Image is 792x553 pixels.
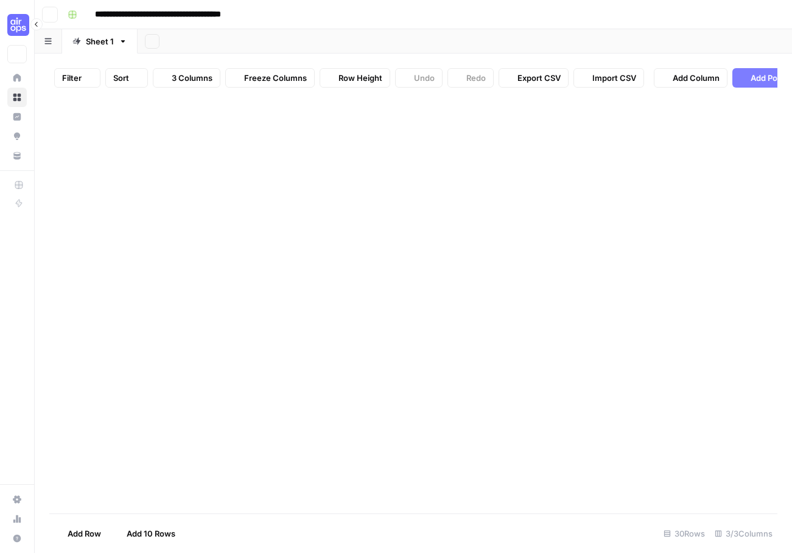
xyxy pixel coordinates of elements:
a: Browse [7,88,27,107]
img: Cohort 4 Logo [7,14,29,36]
span: Undo [414,72,435,84]
button: Help + Support [7,529,27,548]
span: Import CSV [592,72,636,84]
button: Row Height [320,68,390,88]
div: Sheet 1 [86,35,114,47]
a: Opportunities [7,127,27,146]
a: Settings [7,490,27,509]
button: Add 10 Rows [108,524,183,543]
div: 30 Rows [659,524,710,543]
span: Export CSV [517,72,561,84]
button: Export CSV [499,68,569,88]
button: Filter [54,68,100,88]
a: Sheet 1 [62,29,138,54]
a: Home [7,68,27,88]
button: Import CSV [573,68,644,88]
a: Usage [7,509,27,529]
button: 3 Columns [153,68,220,88]
span: Add 10 Rows [127,527,175,540]
span: Freeze Columns [244,72,307,84]
span: 3 Columns [172,72,212,84]
span: Redo [466,72,486,84]
a: Insights [7,107,27,127]
span: Add Column [673,72,720,84]
button: Workspace: Cohort 4 [7,10,27,40]
button: Redo [447,68,494,88]
button: Add Row [49,524,108,543]
button: Undo [395,68,443,88]
a: Your Data [7,146,27,165]
div: 3/3 Columns [710,524,777,543]
span: Sort [113,72,129,84]
span: Row Height [338,72,382,84]
span: Add Row [68,527,101,540]
button: Sort [105,68,148,88]
button: Add Column [654,68,727,88]
span: Filter [62,72,82,84]
button: Freeze Columns [225,68,315,88]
